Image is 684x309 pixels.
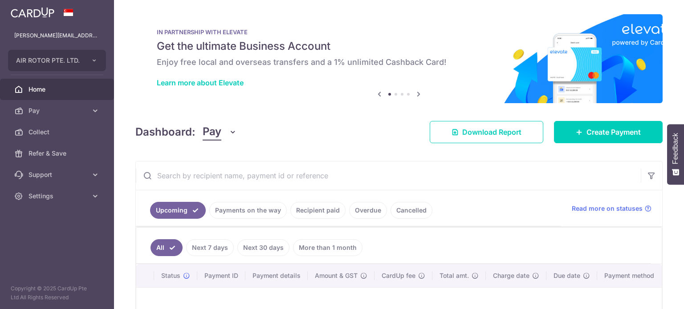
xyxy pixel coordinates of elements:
[28,85,87,94] span: Home
[157,57,641,68] h6: Enjoy free local and overseas transfers and a 1% unlimited Cashback Card!
[245,264,308,287] th: Payment details
[135,124,195,140] h4: Dashboard:
[293,239,362,256] a: More than 1 month
[572,204,643,213] span: Read more on statuses
[136,161,641,190] input: Search by recipient name, payment id or reference
[16,56,82,65] span: AIR ROTOR PTE. LTD.
[672,133,680,164] span: Feedback
[391,202,432,219] a: Cancelled
[197,264,245,287] th: Payment ID
[462,127,521,137] span: Download Report
[290,202,346,219] a: Recipient paid
[315,271,358,280] span: Amount & GST
[440,271,469,280] span: Total amt.
[151,239,183,256] a: All
[237,239,289,256] a: Next 30 days
[572,204,651,213] a: Read more on statuses
[554,121,663,143] a: Create Payment
[554,271,580,280] span: Due date
[349,202,387,219] a: Overdue
[28,170,87,179] span: Support
[150,202,206,219] a: Upcoming
[157,78,244,87] a: Learn more about Elevate
[493,271,529,280] span: Charge date
[157,28,641,36] p: IN PARTNERSHIP WITH ELEVATE
[430,121,543,143] a: Download Report
[203,124,237,140] button: Pay
[209,202,287,219] a: Payments on the way
[157,39,641,53] h5: Get the ultimate Business Account
[203,124,221,140] span: Pay
[186,239,234,256] a: Next 7 days
[135,14,663,103] img: Renovation banner
[28,192,87,201] span: Settings
[14,31,100,40] p: [PERSON_NAME][EMAIL_ADDRESS][PERSON_NAME][DOMAIN_NAME]
[28,128,87,136] span: Collect
[8,50,106,71] button: AIR ROTOR PTE. LTD.
[382,271,415,280] span: CardUp fee
[586,127,641,137] span: Create Payment
[11,7,54,18] img: CardUp
[161,271,180,280] span: Status
[28,149,87,158] span: Refer & Save
[28,106,87,115] span: Pay
[597,264,665,287] th: Payment method
[667,124,684,185] button: Feedback - Show survey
